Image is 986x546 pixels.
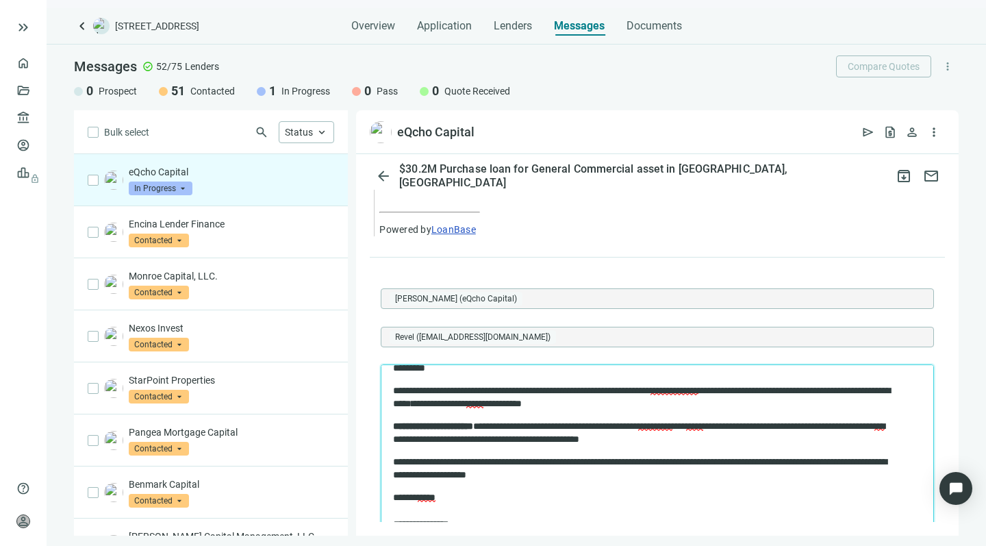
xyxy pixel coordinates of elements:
img: 9ad1d6b6-b399-447f-af51-e47ed78c7fae [370,121,392,143]
button: archive [890,162,918,190]
span: Contacted [129,234,189,247]
span: help [16,482,30,495]
span: Quote Received [444,84,510,98]
p: StarPoint Properties [129,373,334,387]
span: Messages [74,58,137,75]
span: Revel ([EMAIL_ADDRESS][DOMAIN_NAME]) [395,330,551,344]
button: person [901,121,923,143]
div: Open Intercom Messenger [939,472,972,505]
button: more_vert [923,121,945,143]
p: [PERSON_NAME] Capital Management, LLC. [129,530,334,543]
span: Contacted [190,84,235,98]
img: 54a5b9af-dc62-4778-9efe-dde22a5f50b9 [104,379,123,398]
span: person [905,125,919,139]
div: eQcho Capital [397,124,475,140]
button: arrow_back [370,162,396,190]
span: Contacted [129,338,189,351]
span: more_vert [927,125,941,139]
button: send [857,121,879,143]
span: Status [285,127,313,138]
p: Monroe Capital, LLC. [129,269,334,283]
span: 0 [432,83,439,99]
span: Contacted [129,442,189,456]
button: Compare Quotes [836,55,931,77]
span: Bulk select [104,125,149,140]
span: Overview [351,19,395,33]
button: mail [918,162,945,190]
span: mail [923,168,939,184]
span: Pass [377,84,398,98]
span: send [861,125,875,139]
img: ed90f262-b078-49a6-8893-f8580cd2fabf [104,327,123,346]
span: Joseph Lambert (eQcho Capital) [390,292,522,306]
p: eQcho Capital [129,165,334,179]
img: 9ad1d6b6-b399-447f-af51-e47ed78c7fae [104,171,123,190]
span: Contacted [129,390,189,404]
button: more_vert [937,55,959,77]
span: Lenders [494,19,532,33]
span: Contacted [129,494,189,508]
a: keyboard_arrow_left [74,18,90,34]
span: 0 [364,83,371,99]
span: In Progress [281,84,330,98]
span: 51 [171,83,185,99]
span: Prospect [99,84,137,98]
span: In Progress [129,182,192,195]
p: Pangea Mortgage Capital [129,425,334,439]
span: keyboard_arrow_up [316,126,328,138]
span: [STREET_ADDRESS] [115,19,199,33]
div: $30.2M Purchase loan for General Commercial asset in [GEOGRAPHIC_DATA], [GEOGRAPHIC_DATA] [396,162,890,190]
span: more_vert [941,60,954,73]
span: Revel (revel@inncap.com) [390,330,556,344]
span: arrow_back [375,168,392,184]
p: Encina Lender Finance [129,217,334,231]
img: deal-logo [93,18,110,34]
span: 52/75 [156,60,182,73]
img: 0f05c876-0288-4477-a66d-2dda404795aa [104,431,123,450]
img: 0fedf735-2966-4fc4-a93e-553704072d43 [104,275,123,294]
p: Nexos Invest [129,321,334,335]
span: Application [417,19,472,33]
span: Contacted [129,286,189,299]
span: 1 [269,83,276,99]
span: check_circle [142,61,153,72]
img: 9ac20f5e-49d8-4f7b-829e-ab8fa75833cb [104,223,123,242]
span: Messages [554,19,605,32]
img: 5382ba3c-8743-47de-bb51-099eafc9ddbe [104,483,123,502]
span: person [16,514,30,528]
button: request_quote [879,121,901,143]
span: Documents [627,19,682,33]
span: search [255,125,268,139]
span: archive [896,168,912,184]
span: [PERSON_NAME] (eQcho Capital) [395,292,517,306]
span: 0 [86,83,93,99]
button: keyboard_double_arrow_right [15,19,31,36]
span: request_quote [883,125,897,139]
p: Benmark Capital [129,477,334,491]
span: Lenders [185,60,219,73]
